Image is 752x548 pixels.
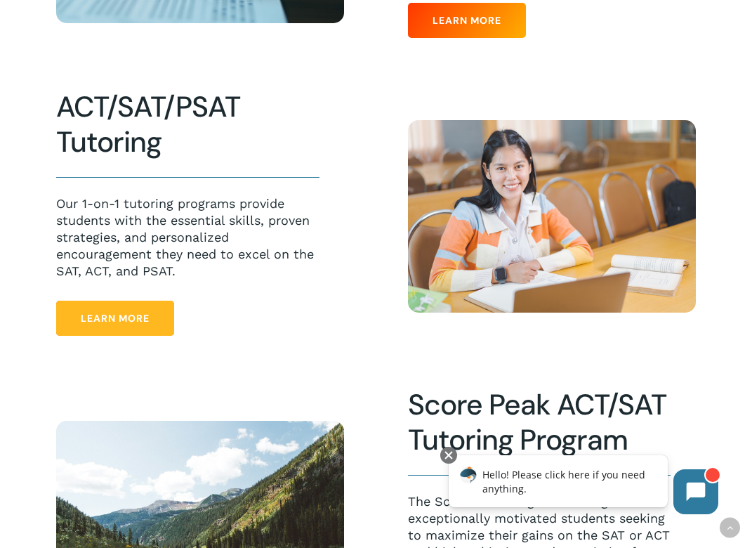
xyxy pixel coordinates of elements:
[433,13,501,27] span: Learn More
[408,3,526,38] a: Learn More
[408,120,696,313] img: Happy Students 6
[434,444,732,528] iframe: Chatbot
[56,195,319,280] p: Our 1-on-1 tutoring programs provide students with the essential skills, proven strategies, and p...
[81,311,150,325] span: Learn More
[408,388,671,457] h2: Score Peak ACT/SAT Tutoring Program
[56,90,319,159] h2: ACT/SAT/PSAT Tutoring
[56,301,174,336] a: Learn More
